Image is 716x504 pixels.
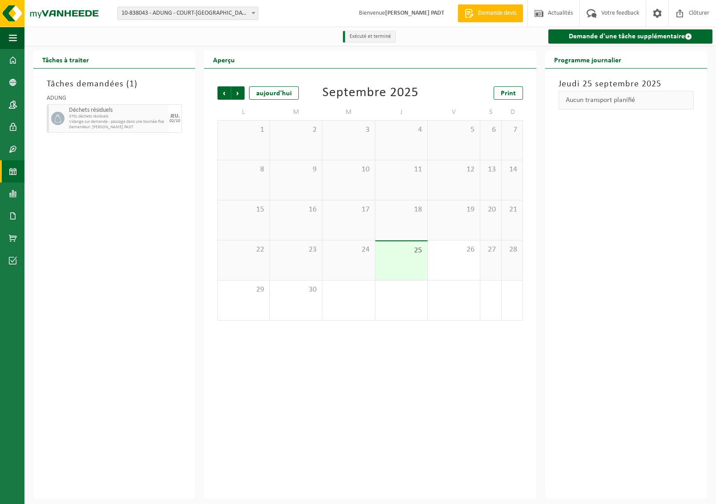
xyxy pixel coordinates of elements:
[559,77,694,91] h3: Jeudi 25 septembre 2025
[322,86,418,100] div: Septembre 2025
[432,165,475,175] span: 12
[69,125,166,130] span: Demandeur: [PERSON_NAME] PADT
[506,205,518,215] span: 21
[485,245,497,255] span: 27
[432,205,475,215] span: 19
[204,51,244,68] h2: Aperçu
[380,165,423,175] span: 11
[380,125,423,135] span: 4
[432,245,475,255] span: 26
[222,165,265,175] span: 8
[380,246,423,256] span: 25
[222,285,265,295] span: 29
[501,90,516,97] span: Print
[548,29,712,44] a: Demande d'une tâche supplémentaire
[385,10,444,16] strong: [PERSON_NAME] PADT
[327,205,370,215] span: 17
[69,107,166,114] span: Déchets résiduels
[33,51,98,68] h2: Tâches à traiter
[274,245,318,255] span: 23
[274,125,318,135] span: 2
[322,104,375,120] td: M
[222,125,265,135] span: 1
[494,86,523,100] a: Print
[458,4,523,22] a: Demande devis
[327,165,370,175] span: 10
[545,51,630,68] h2: Programme journalier
[270,104,322,120] td: M
[327,125,370,135] span: 3
[274,205,318,215] span: 16
[327,245,370,255] span: 24
[47,77,182,91] h3: Tâches demandées ( )
[375,104,428,120] td: J
[380,205,423,215] span: 18
[343,31,396,43] li: Exécuté et terminé
[222,245,265,255] span: 22
[217,86,231,100] span: Précédent
[432,125,475,135] span: 5
[502,104,523,120] td: D
[69,119,166,125] span: Vidange sur demande - passage dans une tournée fixe
[222,205,265,215] span: 15
[169,119,180,123] div: 02/10
[118,7,258,20] span: 10-838043 - ADUNG - COURT-SAINT-ETIENNE
[485,205,497,215] span: 20
[476,9,519,18] span: Demande devis
[249,86,299,100] div: aujourd'hui
[274,285,318,295] span: 30
[485,165,497,175] span: 13
[117,7,258,20] span: 10-838043 - ADUNG - COURT-SAINT-ETIENNE
[274,165,318,175] span: 9
[506,245,518,255] span: 28
[480,104,502,120] td: S
[485,125,497,135] span: 6
[217,104,270,120] td: L
[129,80,134,89] span: 1
[506,125,518,135] span: 7
[559,91,694,110] div: Aucun transport planifié
[506,165,518,175] span: 14
[231,86,245,100] span: Suivant
[170,114,180,119] div: JEU.
[428,104,480,120] td: V
[69,114,166,119] span: 370L déchets résiduels
[47,95,182,104] div: ADUNG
